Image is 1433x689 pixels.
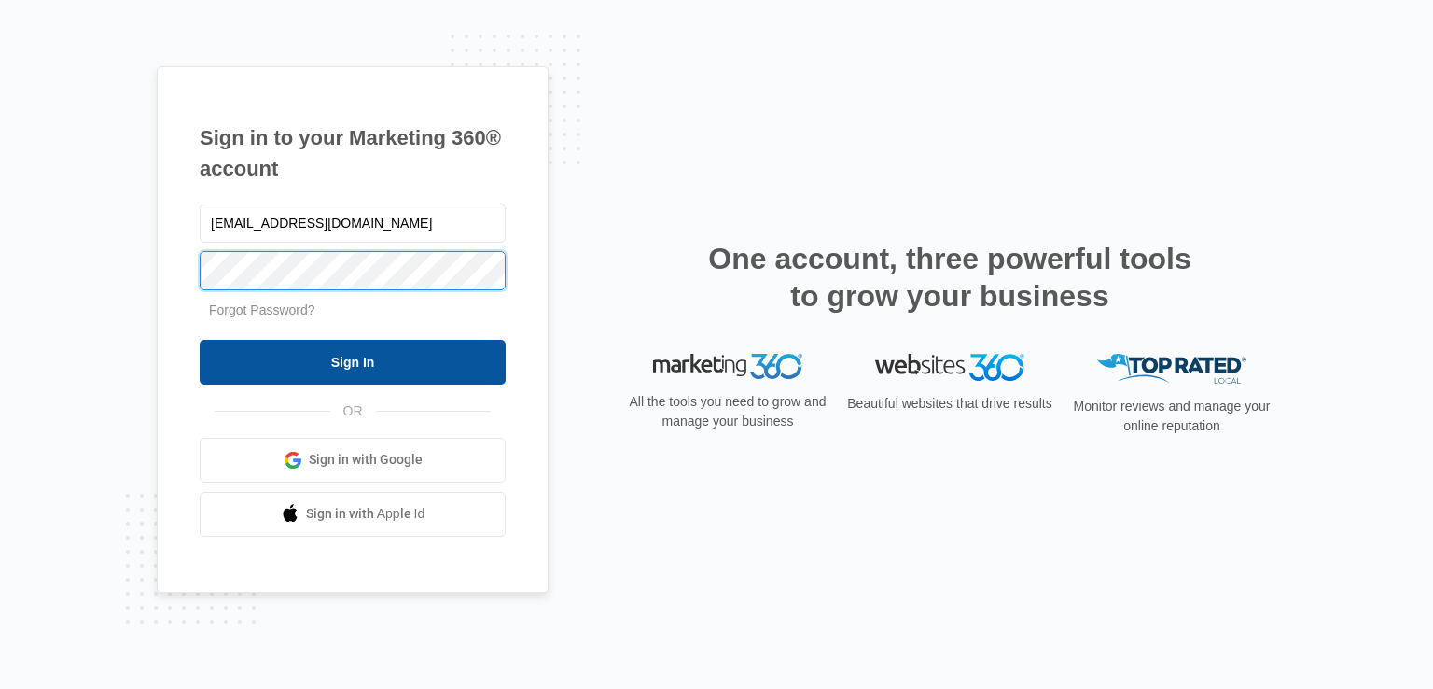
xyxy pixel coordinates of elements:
[200,122,506,184] h1: Sign in to your Marketing 360® account
[306,504,425,524] span: Sign in with Apple Id
[200,204,506,243] input: Email
[703,240,1197,315] h2: One account, three powerful tools to grow your business
[200,340,506,385] input: Sign In
[845,394,1054,414] p: Beautiful websites that drive results
[200,492,506,537] a: Sign in with Apple Id
[1067,397,1276,436] p: Monitor reviews and manage your online reputation
[309,450,423,470] span: Sign in with Google
[653,354,802,380] img: Marketing 360
[200,438,506,483] a: Sign in with Google
[875,354,1024,381] img: Websites 360
[1097,354,1246,385] img: Top Rated Local
[623,392,832,431] p: All the tools you need to grow and manage your business
[209,302,315,317] a: Forgot Password?
[330,401,376,421] span: OR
